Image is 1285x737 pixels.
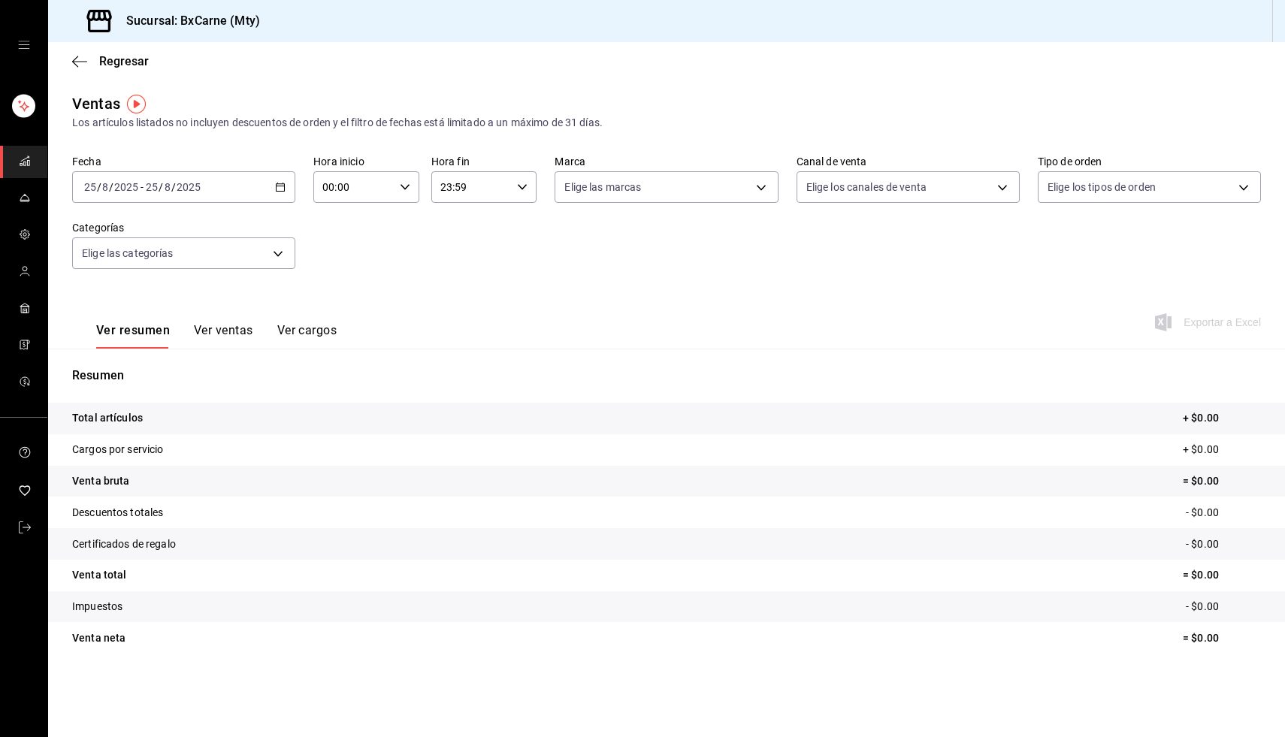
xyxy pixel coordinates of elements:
label: Marca [555,156,778,167]
p: Cargos por servicio [72,442,164,458]
img: Tooltip marker [127,95,146,113]
label: Canal de venta [797,156,1020,167]
p: = $0.00 [1183,473,1261,489]
p: = $0.00 [1183,567,1261,583]
span: / [97,181,101,193]
input: -- [83,181,97,193]
button: Ver ventas [194,323,253,349]
input: ---- [113,181,139,193]
div: Ventas [72,92,120,115]
span: / [171,181,176,193]
input: -- [101,181,109,193]
span: - [141,181,144,193]
p: Total artículos [72,410,143,426]
h3: Sucursal: BxCarne (Mty) [114,12,260,30]
label: Categorías [72,222,295,233]
span: Elige los canales de venta [806,180,927,195]
span: Regresar [99,54,149,68]
p: Impuestos [72,599,122,615]
span: Elige las categorías [82,246,174,261]
p: - $0.00 [1186,505,1261,521]
p: Descuentos totales [72,505,163,521]
p: - $0.00 [1186,536,1261,552]
label: Fecha [72,156,295,167]
label: Hora inicio [313,156,419,167]
span: / [159,181,163,193]
p: + $0.00 [1183,410,1261,426]
label: Tipo de orden [1038,156,1261,167]
p: + $0.00 [1183,442,1261,458]
p: Venta bruta [72,473,129,489]
span: Elige los tipos de orden [1048,180,1156,195]
p: Venta total [72,567,126,583]
p: Venta neta [72,630,125,646]
input: -- [164,181,171,193]
button: open drawer [18,39,30,51]
p: Resumen [72,367,1261,385]
input: ---- [176,181,201,193]
span: Elige las marcas [564,180,641,195]
div: Los artículos listados no incluyen descuentos de orden y el filtro de fechas está limitado a un m... [72,115,1261,131]
label: Hora fin [431,156,537,167]
button: Regresar [72,54,149,68]
span: / [109,181,113,193]
button: Ver cargos [277,323,337,349]
div: navigation tabs [96,323,337,349]
input: -- [145,181,159,193]
p: Certificados de regalo [72,536,176,552]
p: - $0.00 [1186,599,1261,615]
button: Ver resumen [96,323,170,349]
p: = $0.00 [1183,630,1261,646]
